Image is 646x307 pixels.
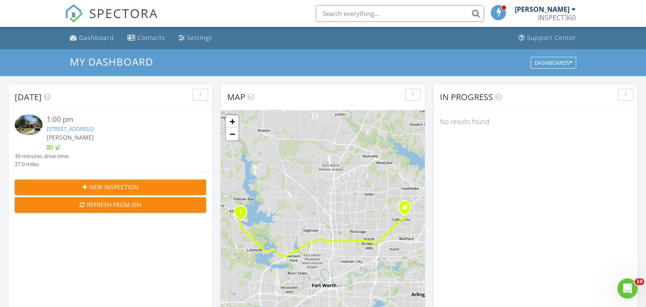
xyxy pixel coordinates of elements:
[434,110,638,133] div: No results found
[239,209,242,215] i: 1
[227,91,245,103] span: Map
[79,34,114,42] div: Dashboard
[15,91,42,103] span: [DATE]
[15,197,206,212] button: Refresh from ISN
[515,30,580,46] a: Support Center
[175,30,216,46] a: Settings
[316,5,484,22] input: Search everything...
[21,200,199,209] div: Refresh from ISN
[538,13,576,22] div: INSPECT360
[15,114,206,168] a: 1:00 pm [STREET_ADDRESS] [PERSON_NAME] 39 minutes drive time 27.0 miles
[635,278,644,285] span: 10
[226,128,238,140] a: Zoom out
[226,115,238,128] a: Zoom in
[15,114,42,135] img: 9365992%2Fcover_photos%2FYLkGbBmhvpUp8m11N34F%2Fsmall.jpg
[47,125,94,132] a: [STREET_ADDRESS]
[527,34,576,42] div: Support Center
[47,133,94,141] span: [PERSON_NAME]
[124,30,169,46] a: Contacts
[15,180,206,195] button: New Inspection
[535,60,572,66] div: Dashboards
[15,152,69,160] div: 39 minutes drive time
[617,278,638,299] iframe: Intercom live chat
[89,4,158,22] span: SPECTORA
[138,34,165,42] div: Contacts
[440,91,493,103] span: In Progress
[531,57,576,69] button: Dashboards
[70,55,153,69] span: My Dashboard
[89,183,139,191] span: New Inspection
[15,160,69,168] div: 27.0 miles
[405,207,410,212] div: P.O. Box 1412, Colleyville TX 76034
[515,5,569,13] div: [PERSON_NAME]
[65,4,83,23] img: The Best Home Inspection Software - Spectora
[65,11,158,29] a: SPECTORA
[66,30,117,46] a: Dashboard
[187,34,212,42] div: Settings
[241,212,246,217] div: 120 Venado Ct, Azle, TX 76020
[47,114,190,125] div: 1:00 pm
